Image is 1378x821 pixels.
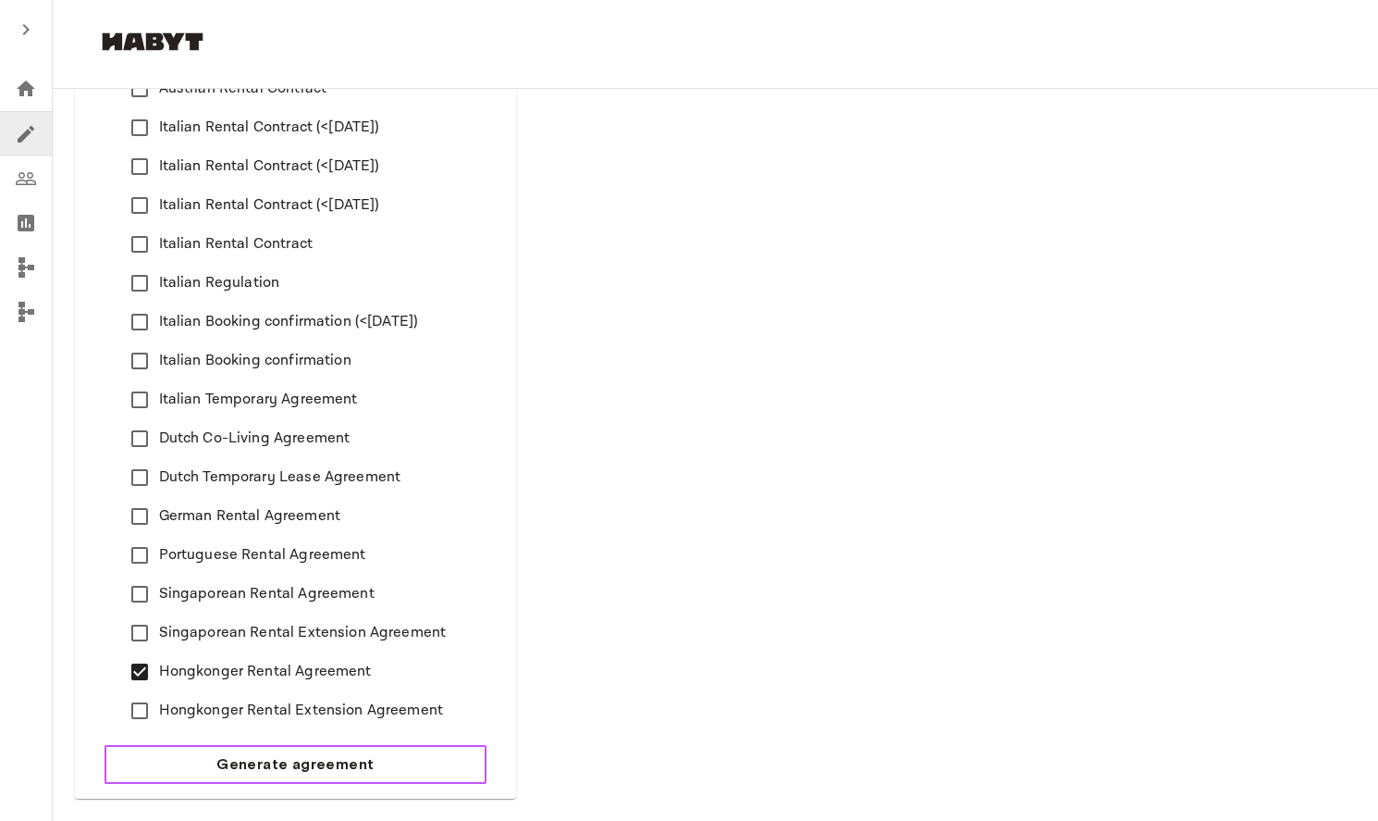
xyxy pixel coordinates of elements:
span: Italian Rental Contract (<[DATE]) [159,117,380,139]
span: German Rental Agreement [159,505,340,528]
span: Hongkonger Rental Agreement [159,661,372,683]
span: Hongkonger Rental Extension Agreement [159,700,444,722]
span: Italian Regulation [159,272,280,294]
button: Generate agreement [105,745,486,784]
span: Singaporean Rental Extension Agreement [159,622,447,644]
span: Austrian Rental Contract [159,78,327,100]
span: Dutch Temporary Lease Agreement [159,466,401,489]
span: Italian Rental Contract (<[DATE]) [159,155,380,178]
span: Singaporean Rental Agreement [159,583,375,605]
span: Italian Booking confirmation (<[DATE]) [159,311,419,333]
span: Italian Booking confirmation [159,350,351,372]
img: Habyt [97,32,208,51]
span: Dutch Co-Living Agreement [159,428,351,450]
span: Italian Rental Contract [159,233,313,255]
span: Portuguese Rental Agreement [159,544,366,566]
span: Generate agreement [216,753,374,776]
span: Italian Rental Contract (<[DATE]) [159,194,380,217]
span: Italian Temporary Agreement [159,389,358,411]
